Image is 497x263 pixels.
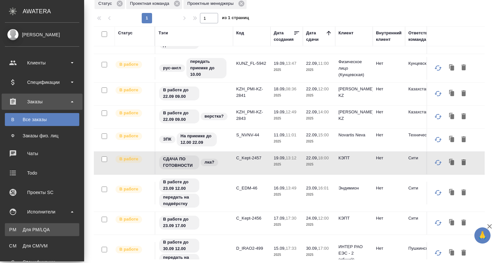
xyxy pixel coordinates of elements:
div: СДАЧА ПО ГОТОВНОСТИ, лка? [159,155,230,170]
div: Выставляет ПМ после принятия заказа от КМа [115,215,151,224]
button: Удалить [458,110,469,123]
p: 2025 [274,161,300,168]
td: Сити [405,152,443,174]
p: Нет [376,155,402,161]
div: Заказы физ. лиц [8,132,76,139]
button: Обновить [430,132,446,147]
p: В работе до 22.09 09.00 [163,87,195,100]
p: В работе [119,246,138,253]
p: В работе [119,110,138,116]
p: Нет [376,185,402,191]
p: 30.09, [306,246,318,251]
p: 2025 [306,67,332,73]
button: Удалить [458,87,469,100]
p: рус-англ [163,65,181,71]
p: 2025 [306,115,332,122]
div: Клиент [338,30,353,36]
p: В работе до 23.09 12.00 [163,179,195,192]
button: Клонировать [446,87,458,100]
p: В работе до 30.09 12.00 [163,239,195,252]
div: AWATERA [23,5,84,18]
p: 17.09, [274,216,286,221]
button: Клонировать [446,62,458,74]
p: 17:33 [286,246,296,251]
p: передать на подвёрстку [163,194,195,207]
button: Клонировать [446,247,458,259]
div: В работе до 23.09 12.00, передать на подвёрстку [159,178,230,208]
p: Нет [376,245,402,252]
p: 2025 [274,252,300,258]
p: Нет [376,60,402,67]
button: Удалить [458,187,469,199]
p: В работе [119,133,138,139]
button: Клонировать [446,217,458,229]
p: ЗПК [163,136,171,143]
div: Для CM/VM [8,243,76,249]
div: Внутренний клиент [376,30,402,43]
p: 22.09, [306,86,318,91]
p: 2025 [274,115,300,122]
td: Казахстан [405,106,443,128]
p: 22.09, [306,155,318,160]
p: Проектные менеджеры [187,0,236,7]
div: Для PM/LQA [8,226,76,233]
div: Ответственная команда [408,30,440,43]
p: В работе до 23.09 17.00 [163,216,195,229]
p: Статус [98,0,114,7]
p: передать приемке до 10.00 [190,58,223,78]
p: 11:01 [286,132,296,137]
p: 22.09, [306,61,318,66]
td: Технический [405,129,443,151]
a: ВВсе заказы [5,113,79,126]
p: 08:36 [286,86,296,91]
p: Нет [376,132,402,138]
p: [PERSON_NAME] KZ [338,86,370,99]
p: D_IRAO2-499 [236,245,267,252]
div: Спецификации [5,77,79,87]
button: Удалить [458,133,469,146]
p: KZH_PMI-KZ-2841 [236,86,267,99]
div: Все заказы [8,116,76,123]
span: 🙏 [477,229,488,242]
a: PMДля PM/LQA [5,223,79,236]
button: Обновить [430,109,446,124]
p: ИНТЕР РАО ЕЭС - 2 (общий) [338,244,370,263]
p: 13:49 [286,186,296,190]
p: 23.09, [306,186,318,190]
p: 2025 [306,222,332,228]
div: Выставляет ПМ после принятия заказа от КМа [115,245,151,254]
p: 18.09, [274,86,286,91]
p: Novartis Neva [338,132,370,138]
a: ФЗаказы физ. лиц [5,129,79,142]
p: KUNZ_FL-5942 [236,60,267,67]
p: 19.09, [274,155,286,160]
p: 16.09, [274,186,286,190]
button: Удалить [458,156,469,169]
p: 22.09, [306,132,318,137]
p: 2025 [306,191,332,198]
div: Выставляет ПМ после принятия заказа от КМа [115,155,151,164]
button: Обновить [430,86,446,101]
p: 11.09, [274,132,286,137]
p: На приемке до 12.00 22.09 [181,133,213,146]
p: Эндимион [338,185,370,191]
p: 2025 [306,138,332,145]
button: Обновить [430,60,446,76]
p: C_Kept-2457 [236,155,267,161]
p: Проектная команда [130,0,171,7]
p: 2025 [306,252,332,258]
td: Казахстан [405,83,443,105]
p: 12:00 [318,216,329,221]
div: Дата сдачи [306,30,326,43]
button: Обновить [430,185,446,200]
div: Дата создания [274,30,293,43]
p: 2025 [274,67,300,73]
p: 11:00 [318,61,329,66]
div: В работе до 23.09 17.00 [159,215,230,230]
p: 12:49 [286,109,296,114]
p: 13:47 [286,61,296,66]
div: Выставляет ПМ после принятия заказа от КМа [115,60,151,69]
p: СДАЧА ПО ГОТОВНОСТИ [163,156,195,169]
p: C_EDM-46 [236,185,267,191]
p: Нет [376,215,402,222]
